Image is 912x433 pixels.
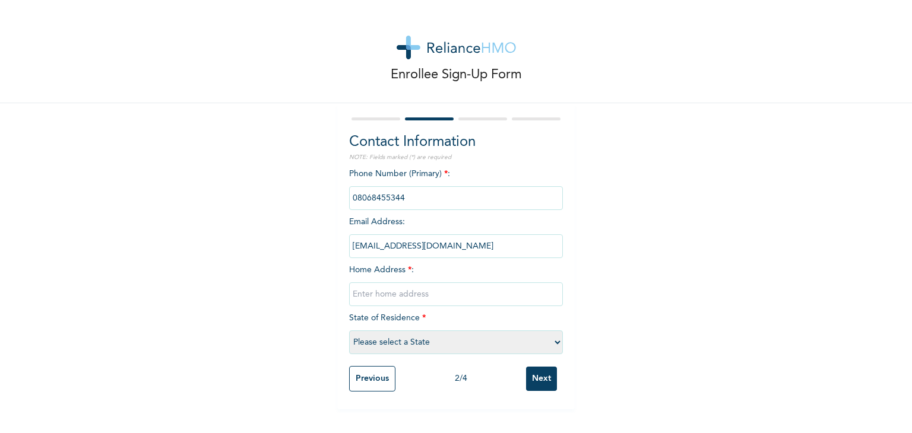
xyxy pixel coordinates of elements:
[349,266,563,298] span: Home Address :
[349,132,563,153] h2: Contact Information
[349,314,563,346] span: State of Residence
[391,65,522,85] p: Enrollee Sign-Up Form
[349,218,563,250] span: Email Address :
[349,186,563,210] input: Enter Primary Phone Number
[349,282,563,306] input: Enter home address
[397,36,516,59] img: logo
[526,367,557,391] input: Next
[349,366,395,391] input: Previous
[349,234,563,258] input: Enter email Address
[349,170,563,202] span: Phone Number (Primary) :
[395,372,526,385] div: 2 / 4
[349,153,563,162] p: NOTE: Fields marked (*) are required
